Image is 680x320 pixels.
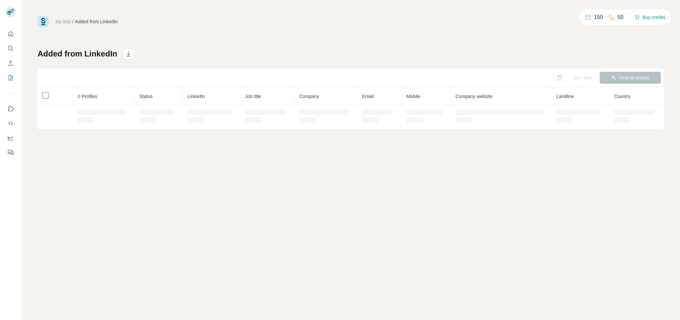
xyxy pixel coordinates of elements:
[72,18,74,25] li: /
[594,13,603,21] p: 150
[5,28,16,40] button: Quick start
[5,43,16,54] button: Search
[75,18,118,25] div: Added from LinkedIn
[78,94,97,99] span: 0 Profiles
[5,132,16,144] button: Dashboard
[38,16,49,27] img: Surfe Logo
[614,94,630,99] span: Country
[299,94,319,99] span: Company
[618,13,624,21] p: 50
[635,13,665,22] button: Buy credits
[406,94,420,99] span: Mobile
[556,94,574,99] span: Landline
[5,103,16,115] button: Use Surfe on LinkedIn
[245,94,261,99] span: Job title
[5,57,16,69] button: Enrich CSV
[5,72,16,84] button: My lists
[456,94,492,99] span: Company website
[187,94,205,99] span: LinkedIn
[5,117,16,129] button: Use Surfe API
[362,94,374,99] span: Email
[5,147,16,159] button: Feedback
[139,94,153,99] span: Status
[38,49,117,59] h1: Added from LinkedIn
[55,19,71,24] a: My lists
